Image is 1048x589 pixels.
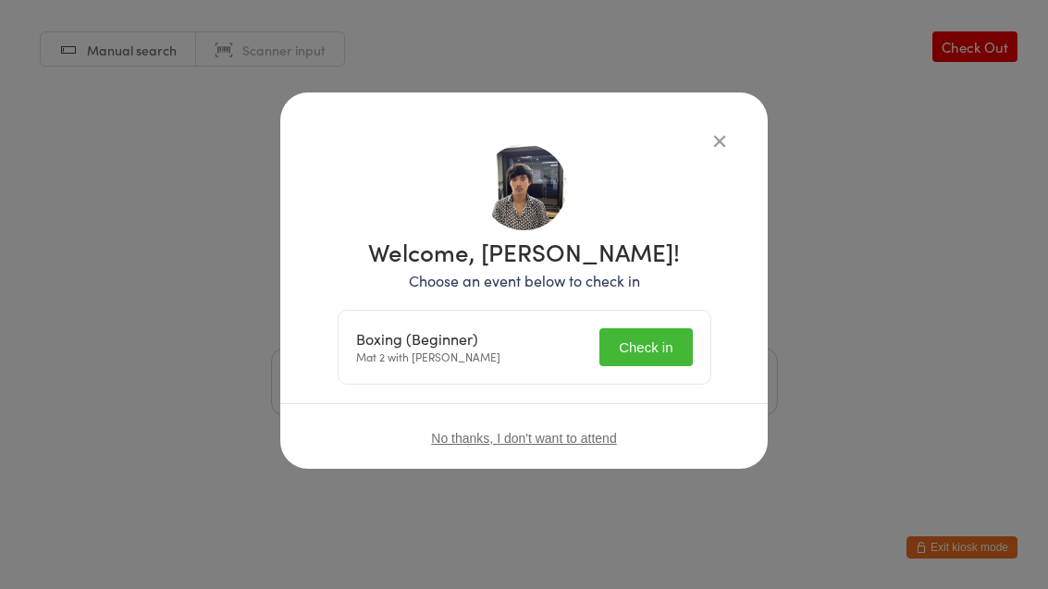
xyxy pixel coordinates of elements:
[338,239,711,264] h1: Welcome, [PERSON_NAME]!
[431,431,616,446] button: No thanks, I don't want to attend
[356,330,500,365] div: Mat 2 with [PERSON_NAME]
[356,330,500,348] div: Boxing (Beginner)
[338,270,711,291] p: Choose an event below to check in
[599,328,692,366] button: Check in
[481,144,567,230] img: image1736842126.png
